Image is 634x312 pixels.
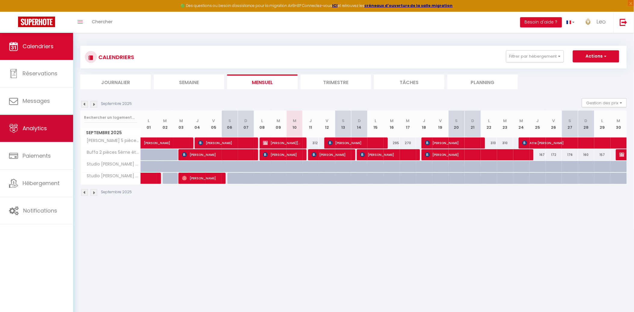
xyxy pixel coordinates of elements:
[328,137,382,149] span: [PERSON_NAME]
[189,111,206,137] th: 04
[497,111,513,137] th: 23
[312,149,350,160] span: [PERSON_NAME]
[506,50,564,62] button: Filtrer par hébergement
[416,111,432,137] th: 18
[319,111,335,137] th: 12
[390,118,394,124] abbr: M
[263,137,301,149] span: [PERSON_NAME][DEMOGRAPHIC_DATA]
[367,111,384,137] th: 15
[179,118,183,124] abbr: M
[471,118,474,124] abbr: D
[5,2,23,20] button: Ouvrir le widget de chat LiveChat
[332,3,338,8] a: ICI
[597,18,606,25] span: Leo
[384,137,400,149] div: 295
[92,18,113,25] span: Chercher
[182,149,252,160] span: [PERSON_NAME]
[513,111,530,137] th: 24
[364,3,453,8] a: créneaux d'ouverture de la salle migration
[310,118,312,124] abbr: J
[23,207,57,214] span: Notifications
[488,118,490,124] abbr: L
[384,111,400,137] th: 16
[23,124,47,132] span: Analytics
[244,118,247,124] abbr: D
[206,111,222,137] th: 05
[530,149,546,160] div: 167
[481,111,497,137] th: 22
[97,50,134,64] h3: CALENDRIERS
[301,74,371,89] li: Trimestre
[400,111,416,137] th: 17
[18,17,55,27] img: Super Booking
[522,137,619,149] span: Atte [PERSON_NAME]
[222,111,238,137] th: 06
[439,118,442,124] abbr: V
[520,118,523,124] abbr: M
[141,137,157,149] a: [PERSON_NAME]
[562,149,578,160] div: 176
[425,149,528,160] span: [PERSON_NAME]
[228,118,231,124] abbr: S
[360,149,414,160] span: [PERSON_NAME]
[562,111,578,137] th: 27
[154,74,224,89] li: Semaine
[82,149,142,156] span: Buffa 2 pièces 5ème étage
[358,118,361,124] abbr: D
[261,118,263,124] abbr: L
[23,70,57,77] span: Réservations
[173,111,189,137] th: 03
[270,111,286,137] th: 09
[578,111,594,137] th: 28
[82,173,142,179] span: Studio [PERSON_NAME] (254)
[537,118,539,124] abbr: J
[546,149,562,160] div: 172
[497,137,513,149] div: 310
[611,111,627,137] th: 30
[375,118,376,124] abbr: L
[82,161,142,168] span: Studio [PERSON_NAME] (255)
[182,172,220,184] span: [PERSON_NAME]
[425,137,479,149] span: [PERSON_NAME]
[400,137,416,149] div: 270
[578,149,594,160] div: 160
[617,118,620,124] abbr: M
[157,111,173,137] th: 02
[101,101,132,107] p: Septembre 2025
[286,111,303,137] th: 10
[326,118,328,124] abbr: V
[342,118,345,124] abbr: S
[503,118,507,124] abbr: M
[569,118,571,124] abbr: S
[144,134,185,146] span: [PERSON_NAME]
[198,137,252,149] span: [PERSON_NAME]
[447,74,518,89] li: Planning
[227,74,298,89] li: Mensuel
[530,111,546,137] th: 25
[620,18,627,26] img: logout
[602,118,603,124] abbr: L
[148,118,150,124] abbr: L
[23,152,51,159] span: Paiements
[87,12,117,33] a: Chercher
[82,137,142,144] span: [PERSON_NAME] 5 pièces 1er étage
[351,111,367,137] th: 14
[584,17,593,26] img: ...
[84,112,137,123] input: Rechercher un logement...
[465,111,481,137] th: 21
[23,179,60,187] span: Hébergement
[546,111,562,137] th: 26
[423,118,425,124] abbr: J
[594,149,611,160] div: 157
[303,111,319,137] th: 11
[141,111,157,137] th: 01
[81,128,141,137] span: Septembre 2025
[101,189,132,195] p: Septembre 2025
[582,98,627,107] button: Gestion des prix
[585,118,588,124] abbr: D
[552,118,555,124] abbr: V
[254,111,270,137] th: 08
[432,111,449,137] th: 19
